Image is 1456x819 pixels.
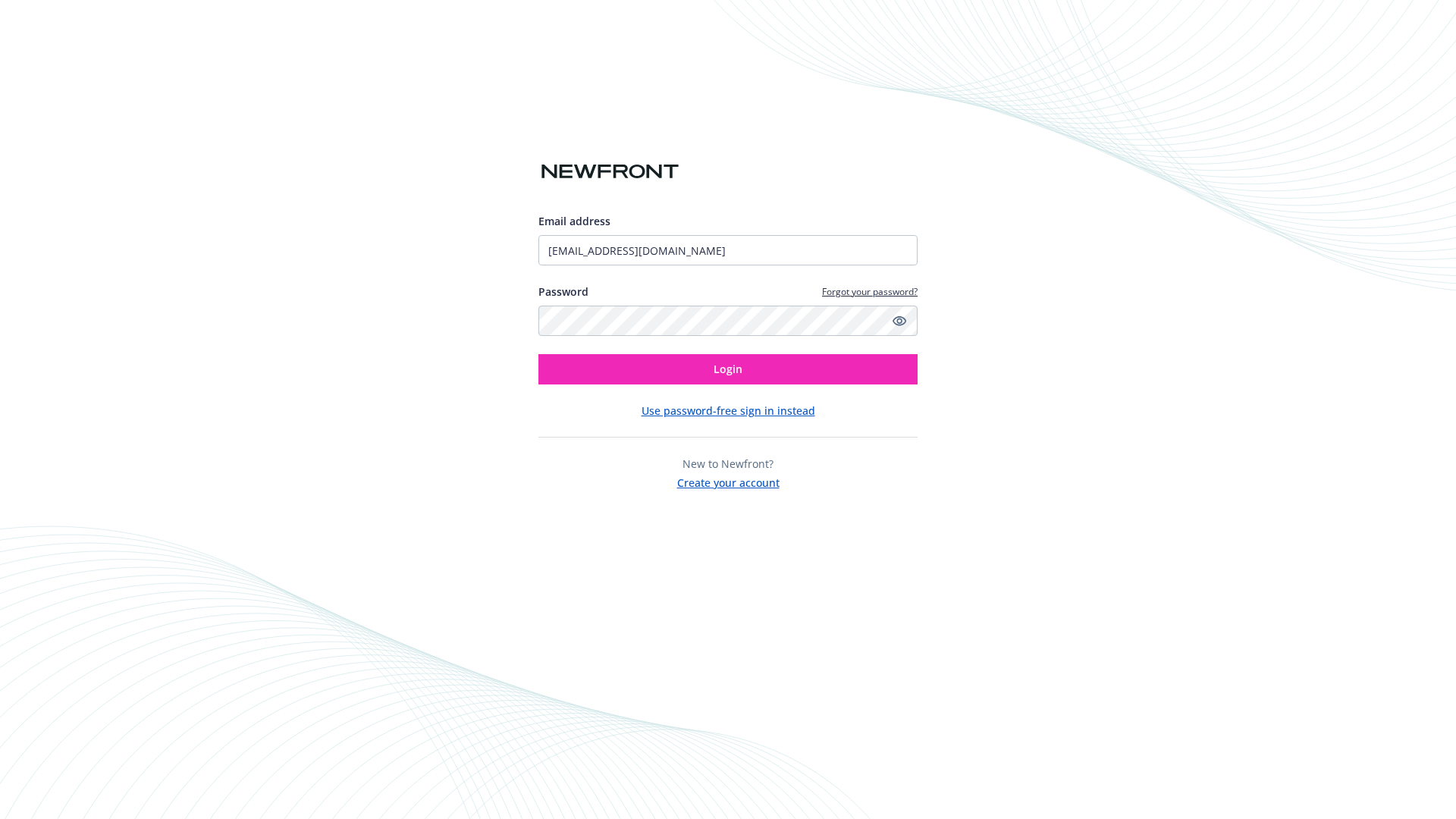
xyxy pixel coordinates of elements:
[682,457,773,471] span: New to Newfront?
[538,214,610,228] span: Email address
[642,403,815,419] button: Use password-free sign in instead
[822,285,918,298] a: Forgot your password?
[890,312,908,330] a: Show password
[538,306,918,336] input: Enter your password
[677,472,780,491] button: Create your account
[538,354,918,384] button: Login
[714,362,742,376] span: Login
[538,284,588,300] label: Password
[538,235,918,265] input: Enter your email
[538,158,682,185] img: Newfront logo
